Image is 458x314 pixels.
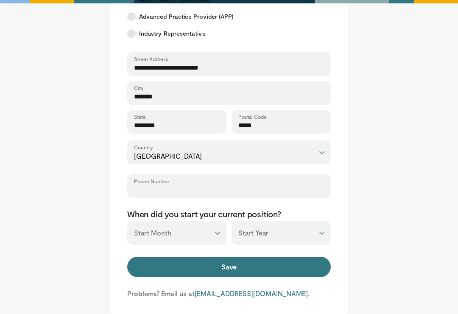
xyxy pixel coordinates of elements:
span: Advanced Practice Provider (APP) [139,13,233,21]
label: Phone Number [134,178,169,185]
label: State [134,114,146,121]
p: Problems? Email us at . [127,289,331,299]
label: City [134,85,143,92]
label: Street Address [134,56,168,63]
p: When did you start your current position? [127,209,331,220]
a: [EMAIL_ADDRESS][DOMAIN_NAME] [195,290,308,298]
label: Postal Code [238,114,267,121]
span: Industry Representative [139,30,206,38]
button: Save [127,257,331,278]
